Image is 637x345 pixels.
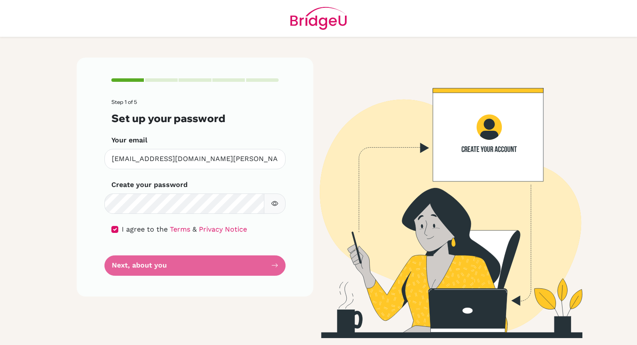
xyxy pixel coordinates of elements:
span: Step 1 of 5 [111,99,137,105]
h3: Set up your password [111,112,279,125]
a: Privacy Notice [199,225,247,233]
input: Insert your email* [104,149,286,169]
label: Your email [111,135,147,145]
span: & [192,225,197,233]
a: Terms [170,225,190,233]
label: Create your password [111,180,188,190]
span: I agree to the [122,225,168,233]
